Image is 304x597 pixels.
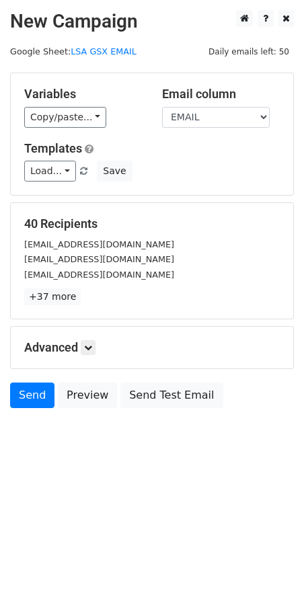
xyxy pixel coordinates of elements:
[24,161,76,182] a: Load...
[120,383,223,408] a: Send Test Email
[24,107,106,128] a: Copy/paste...
[24,254,174,264] small: [EMAIL_ADDRESS][DOMAIN_NAME]
[71,46,137,56] a: LSA GSX EMAIL
[24,141,82,155] a: Templates
[237,532,304,597] iframe: Chat Widget
[24,288,81,305] a: +37 more
[24,340,280,355] h5: Advanced
[204,46,294,56] a: Daily emails left: 50
[24,87,142,102] h5: Variables
[10,383,54,408] a: Send
[24,216,280,231] h5: 40 Recipients
[10,46,137,56] small: Google Sheet:
[24,239,174,249] small: [EMAIL_ADDRESS][DOMAIN_NAME]
[162,87,280,102] h5: Email column
[97,161,132,182] button: Save
[24,270,174,280] small: [EMAIL_ADDRESS][DOMAIN_NAME]
[204,44,294,59] span: Daily emails left: 50
[10,10,294,33] h2: New Campaign
[58,383,117,408] a: Preview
